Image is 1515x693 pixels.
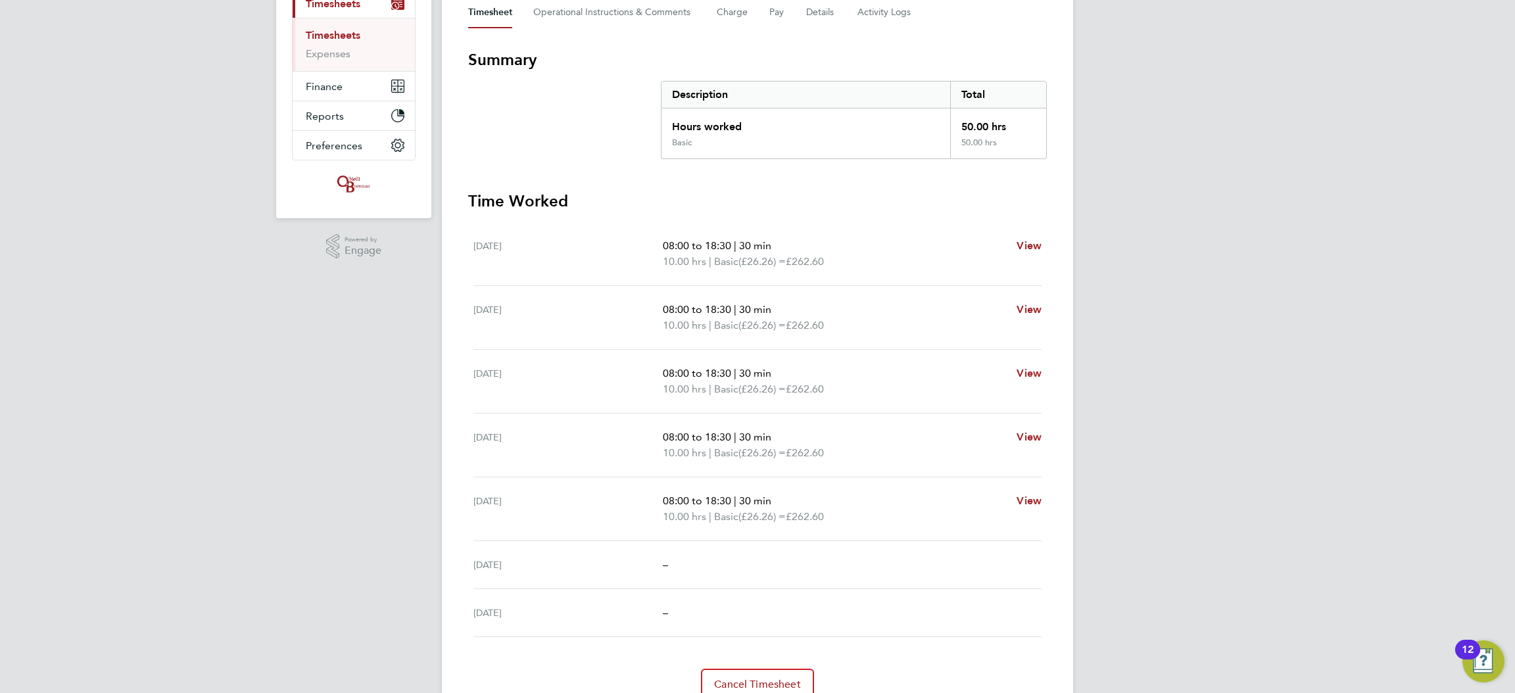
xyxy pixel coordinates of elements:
[293,18,415,71] div: Timesheets
[1017,238,1042,254] a: View
[345,234,381,245] span: Powered by
[709,383,711,395] span: |
[473,605,663,621] div: [DATE]
[1017,429,1042,445] a: View
[709,319,711,331] span: |
[738,510,786,523] span: (£26.26) =
[739,303,771,316] span: 30 min
[473,429,663,461] div: [DATE]
[306,47,350,60] a: Expenses
[663,446,706,459] span: 10.00 hrs
[738,319,786,331] span: (£26.26) =
[663,510,706,523] span: 10.00 hrs
[473,302,663,333] div: [DATE]
[473,493,663,525] div: [DATE]
[714,318,738,333] span: Basic
[950,137,1046,158] div: 50.00 hrs
[1017,493,1042,509] a: View
[738,255,786,268] span: (£26.26) =
[739,239,771,252] span: 30 min
[714,445,738,461] span: Basic
[1462,650,1474,667] div: 12
[738,383,786,395] span: (£26.26) =
[293,131,415,160] button: Preferences
[326,234,382,259] a: Powered byEngage
[786,255,824,268] span: £262.60
[473,238,663,270] div: [DATE]
[1017,302,1042,318] a: View
[306,80,343,93] span: Finance
[950,82,1046,108] div: Total
[1017,494,1042,507] span: View
[672,137,692,148] div: Basic
[734,494,736,507] span: |
[335,174,373,195] img: oneillandbrennan-logo-retina.png
[663,239,731,252] span: 08:00 to 18:30
[473,557,663,573] div: [DATE]
[661,108,950,137] div: Hours worked
[663,494,731,507] span: 08:00 to 18:30
[345,245,381,256] span: Engage
[709,446,711,459] span: |
[663,367,731,379] span: 08:00 to 18:30
[1017,367,1042,379] span: View
[663,558,668,571] span: –
[734,431,736,443] span: |
[1017,239,1042,252] span: View
[738,446,786,459] span: (£26.26) =
[663,431,731,443] span: 08:00 to 18:30
[739,431,771,443] span: 30 min
[293,72,415,101] button: Finance
[473,366,663,397] div: [DATE]
[468,191,1047,212] h3: Time Worked
[1017,366,1042,381] a: View
[1017,431,1042,443] span: View
[734,367,736,379] span: |
[292,174,416,195] a: Go to home page
[714,678,801,691] span: Cancel Timesheet
[306,110,344,122] span: Reports
[468,49,1047,70] h3: Summary
[734,303,736,316] span: |
[739,494,771,507] span: 30 min
[786,510,824,523] span: £262.60
[714,254,738,270] span: Basic
[661,82,950,108] div: Description
[714,381,738,397] span: Basic
[1462,640,1504,682] button: Open Resource Center, 12 new notifications
[709,510,711,523] span: |
[663,255,706,268] span: 10.00 hrs
[306,29,360,41] a: Timesheets
[663,606,668,619] span: –
[709,255,711,268] span: |
[786,383,824,395] span: £262.60
[663,319,706,331] span: 10.00 hrs
[714,509,738,525] span: Basic
[306,139,362,152] span: Preferences
[786,319,824,331] span: £262.60
[739,367,771,379] span: 30 min
[1017,303,1042,316] span: View
[734,239,736,252] span: |
[786,446,824,459] span: £262.60
[663,383,706,395] span: 10.00 hrs
[661,81,1047,159] div: Summary
[950,108,1046,137] div: 50.00 hrs
[293,101,415,130] button: Reports
[663,303,731,316] span: 08:00 to 18:30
